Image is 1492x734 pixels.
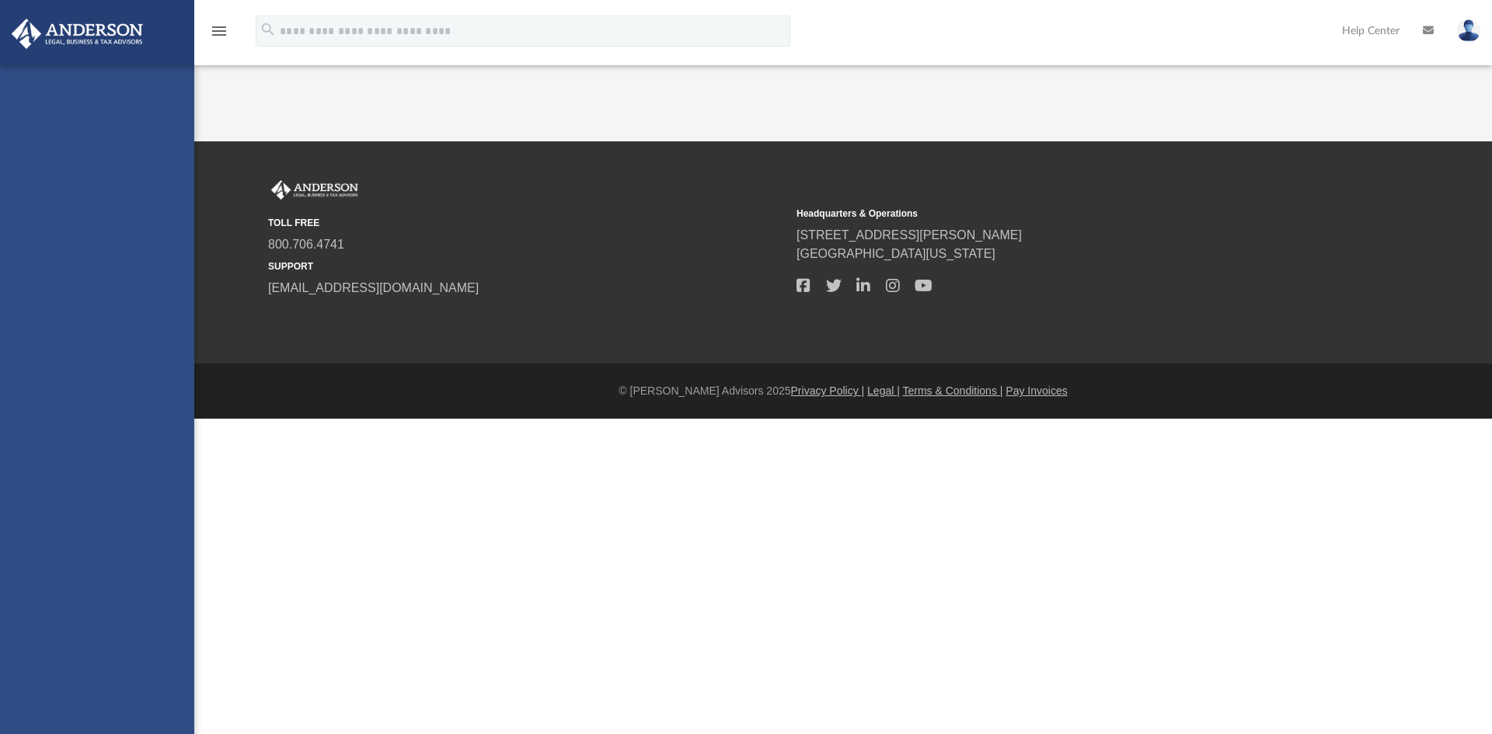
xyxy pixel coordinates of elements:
img: Anderson Advisors Platinum Portal [7,19,148,49]
img: Anderson Advisors Platinum Portal [268,180,361,200]
a: Privacy Policy | [791,384,865,397]
i: menu [210,22,228,40]
a: menu [210,30,228,40]
a: 800.706.4741 [268,238,344,251]
a: [STREET_ADDRESS][PERSON_NAME] [797,228,1022,242]
a: [EMAIL_ADDRESS][DOMAIN_NAME] [268,281,479,294]
a: Terms & Conditions | [903,384,1003,397]
small: SUPPORT [268,259,786,273]
small: Headquarters & Operations [797,207,1314,221]
small: TOLL FREE [268,216,786,230]
i: search [260,21,277,38]
a: Pay Invoices [1006,384,1067,397]
img: User Pic [1457,19,1480,42]
div: © [PERSON_NAME] Advisors 2025 [194,383,1492,399]
a: Legal | [867,384,900,397]
a: [GEOGRAPHIC_DATA][US_STATE] [797,247,995,260]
